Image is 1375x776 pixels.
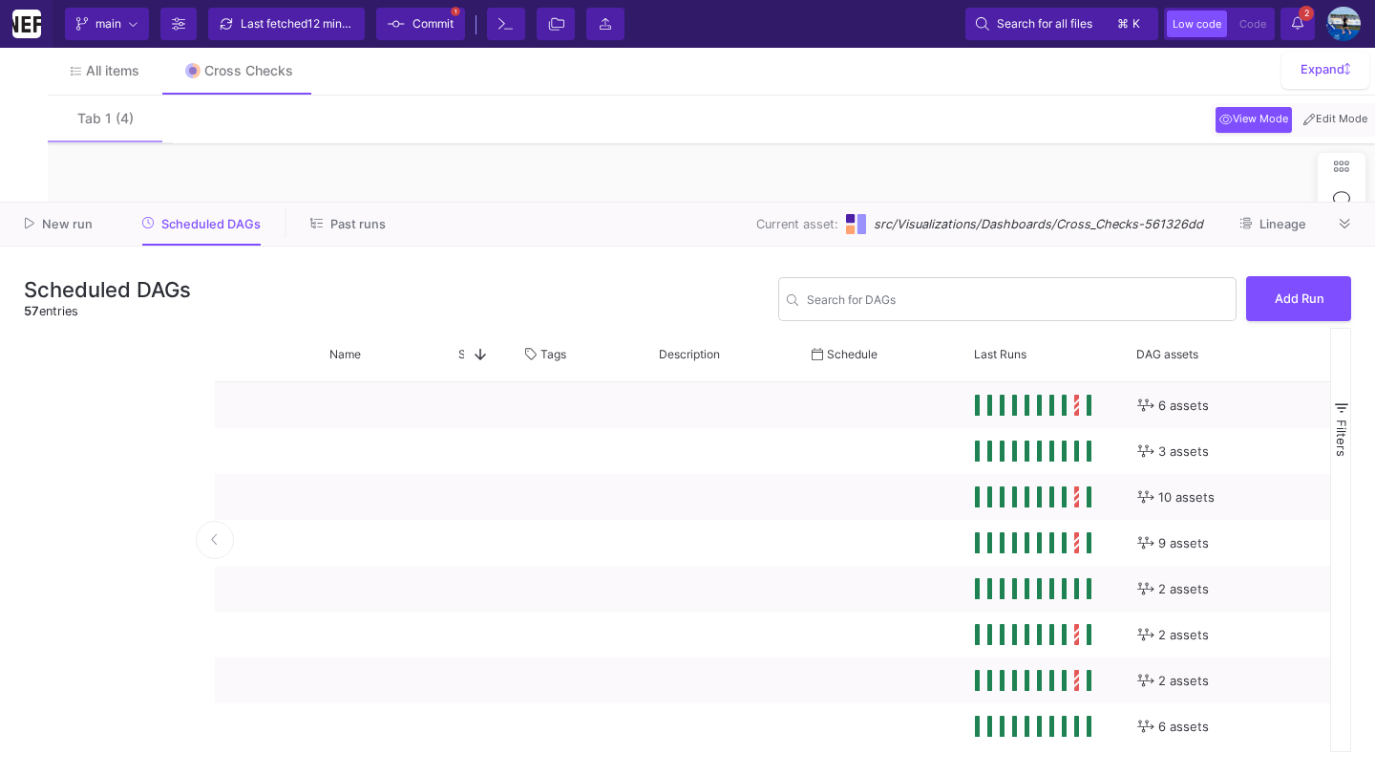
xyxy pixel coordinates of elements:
[1136,347,1198,361] span: DAG assets
[24,302,191,320] div: entries
[185,63,201,78] img: Tab icon
[1300,107,1371,133] button: Edit Mode
[1117,12,1129,35] span: ⌘
[1158,704,1209,749] span: 6 assets
[1158,521,1209,566] span: 9 assets
[204,63,294,78] div: Cross Checks
[807,295,1228,310] input: Search...
[376,8,465,40] button: Commit
[66,111,145,126] div: Tab 1 (4)
[161,217,261,231] span: Scheduled DAGs
[1239,17,1266,31] span: Code
[1111,12,1148,35] button: ⌘k
[540,347,566,361] span: Tags
[24,304,39,318] span: 57
[65,8,149,40] button: main
[1299,6,1314,21] span: 2
[1280,8,1315,40] button: 2
[208,8,365,40] button: Last fetched12 minutes ago
[287,209,409,239] button: Past runs
[1158,429,1209,474] span: 3 assets
[1158,383,1209,428] span: 6 assets
[1326,7,1361,41] img: AEdFTp4_RXFoBzJxSaYPMZp7Iyigz82078j9C0hFtL5t=s96-c
[1158,613,1209,657] span: 2 assets
[1132,12,1140,35] span: k
[1158,475,1215,520] span: 10 assets
[1216,112,1292,127] span: View Mode
[95,10,121,38] span: main
[846,214,866,234] img: Dashboards
[1173,17,1221,31] span: Low code
[1246,276,1351,321] button: Add Run
[119,209,285,239] button: Scheduled DAGs
[1158,658,1209,703] span: 2 assets
[2,209,116,239] button: New run
[974,347,1026,361] span: Last Runs
[86,63,139,78] span: All items
[330,217,386,231] span: Past runs
[241,10,355,38] div: Last fetched
[1216,209,1329,239] button: Lineage
[874,215,1203,233] span: src/Visualizations/Dashboards/Cross_Checks-561326dd
[12,10,41,38] img: YZ4Yr8zUCx6JYM5gIgaTIQYeTXdcwQjnYC8iZtTV.png
[307,16,388,31] span: 12 minutes ago
[659,347,720,361] span: Description
[1234,11,1272,37] button: Code
[329,347,361,361] span: Name
[1158,567,1209,612] span: 2 assets
[1300,112,1371,127] span: Edit Mode
[1167,11,1227,37] button: Low code
[24,277,191,302] h3: Scheduled DAGs
[458,347,464,361] span: Star
[1275,291,1324,306] span: Add Run
[1259,217,1306,231] span: Lineage
[827,347,878,361] span: Schedule
[1216,107,1292,133] button: View Mode
[997,10,1092,38] span: Search for all files
[756,215,838,233] span: Current asset:
[48,97,162,142] button: Tab 1 (4)
[412,10,454,38] span: Commit
[42,217,93,231] span: New run
[965,8,1158,40] button: Search for all files⌘k
[1334,420,1349,457] span: Filters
